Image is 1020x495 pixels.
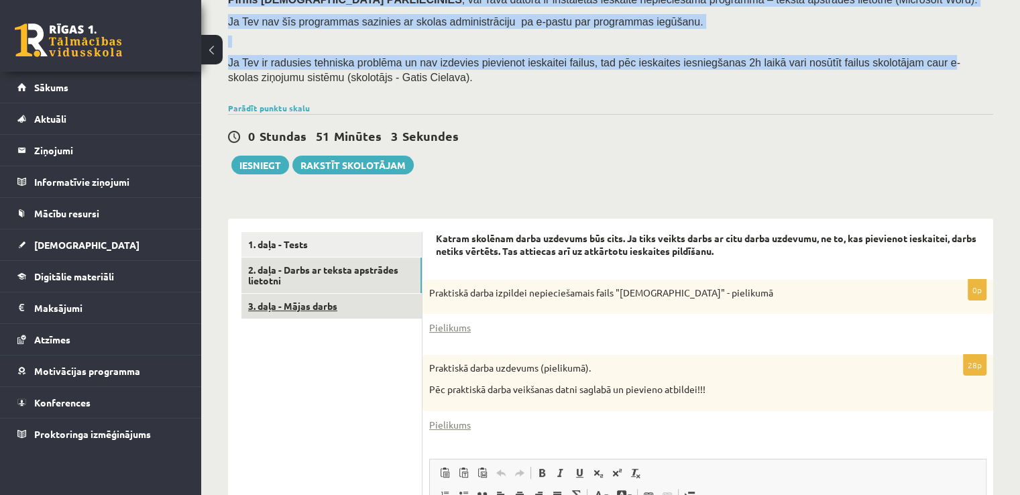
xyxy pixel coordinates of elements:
[492,464,510,482] a: Atcelt (vadīšanas taustiņš+Z)
[17,387,184,418] a: Konferences
[589,464,608,482] a: Apakšraksts
[510,464,529,482] a: Atkārtot (vadīšanas taustiņš+Y)
[34,166,184,197] legend: Informatīvie ziņojumi
[17,292,184,323] a: Maksājumi
[316,128,329,144] span: 51
[429,418,471,432] a: Pielikums
[626,464,645,482] a: Noņemt stilus
[260,128,306,144] span: Stundas
[963,354,986,376] p: 28p
[17,135,184,166] a: Ziņojumi
[228,57,960,83] span: Ja Tev ir radusies tehniska problēma un nav izdevies pievienot ieskaitei failus, tad pēc ieskaite...
[34,428,151,440] span: Proktoringa izmēģinājums
[241,294,422,319] a: 3. daļa - Mājas darbs
[429,321,471,335] a: Pielikums
[17,229,184,260] a: [DEMOGRAPHIC_DATA]
[34,135,184,166] legend: Ziņojumi
[551,464,570,482] a: Slīpraksts (vadīšanas taustiņš+I)
[334,128,382,144] span: Minūtes
[17,72,184,103] a: Sākums
[228,16,703,27] span: Ja Tev nav šīs programmas sazinies ar skolas administrāciju pa e-pastu par programmas iegūšanu.
[473,464,492,482] a: Ievietot no Worda
[968,279,986,300] p: 0p
[34,270,114,282] span: Digitālie materiāli
[34,207,99,219] span: Mācību resursi
[17,198,184,229] a: Mācību resursi
[34,333,70,345] span: Atzīmes
[34,365,140,377] span: Motivācijas programma
[17,166,184,197] a: Informatīvie ziņojumi
[454,464,473,482] a: Ievietot kā vienkāršu tekstu (vadīšanas taustiņš+pārslēgšanas taustiņš+V)
[34,113,66,125] span: Aktuāli
[436,232,976,258] strong: Katram skolēnam darba uzdevums būs cits. Ja tiks veikts darbs ar citu darba uzdevumu, ne to, kas ...
[429,383,919,396] p: Pēc praktiskā darba veikšanas datni saglabā un pievieno atbildei!!!
[13,13,543,27] body: Bagātinātā teksta redaktors, wiswyg-editor-user-answer-47433866290620
[34,239,139,251] span: [DEMOGRAPHIC_DATA]
[570,464,589,482] a: Pasvītrojums (vadīšanas taustiņš+U)
[241,258,422,294] a: 2. daļa - Darbs ar teksta apstrādes lietotni
[15,23,122,57] a: Rīgas 1. Tālmācības vidusskola
[532,464,551,482] a: Treknraksts (vadīšanas taustiņš+B)
[391,128,398,144] span: 3
[429,286,919,300] p: Praktiskā darba izpildei nepieciešamais fails "[DEMOGRAPHIC_DATA]" - pielikumā
[17,261,184,292] a: Digitālie materiāli
[292,156,414,174] a: Rakstīt skolotājam
[608,464,626,482] a: Augšraksts
[231,156,289,174] button: Iesniegt
[34,81,68,93] span: Sākums
[248,128,255,144] span: 0
[435,464,454,482] a: Ielīmēt (vadīšanas taustiņš+V)
[228,103,310,113] a: Parādīt punktu skalu
[429,362,919,375] p: Praktiskā darba uzdevums (pielikumā).
[17,355,184,386] a: Motivācijas programma
[241,232,422,257] a: 1. daļa - Tests
[34,292,184,323] legend: Maksājumi
[17,419,184,449] a: Proktoringa izmēģinājums
[402,128,459,144] span: Sekundes
[17,324,184,355] a: Atzīmes
[34,396,91,408] span: Konferences
[17,103,184,134] a: Aktuāli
